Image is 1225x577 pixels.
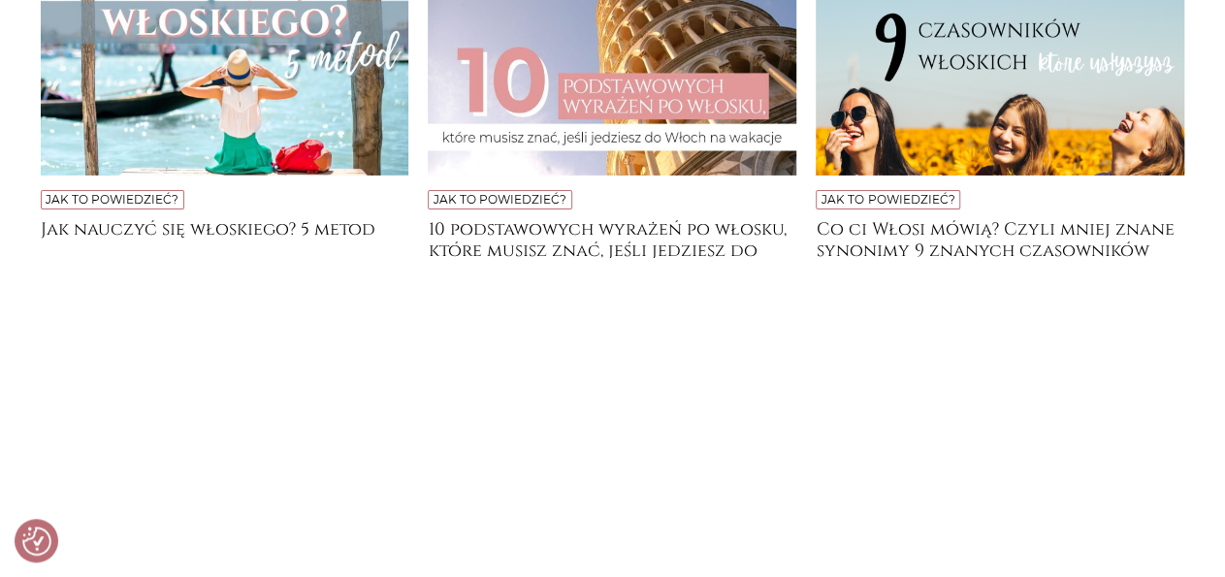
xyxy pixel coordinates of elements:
a: Jak to powiedzieć? [434,192,566,207]
button: Preferencje co do zgód [22,527,51,556]
img: Revisit consent button [22,527,51,556]
a: Co ci Włosi mówią? Czyli mniej znane synonimy 9 znanych czasowników [816,219,1184,258]
a: 10 podstawowych wyrażeń po włosku, które musisz znać, jeśli jedziesz do [GEOGRAPHIC_DATA] na wakacje [428,219,796,258]
a: Jak to powiedzieć? [46,192,178,207]
a: Jak to powiedzieć? [822,192,954,207]
a: Jak nauczyć się włoskiego? 5 metod [41,219,409,258]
